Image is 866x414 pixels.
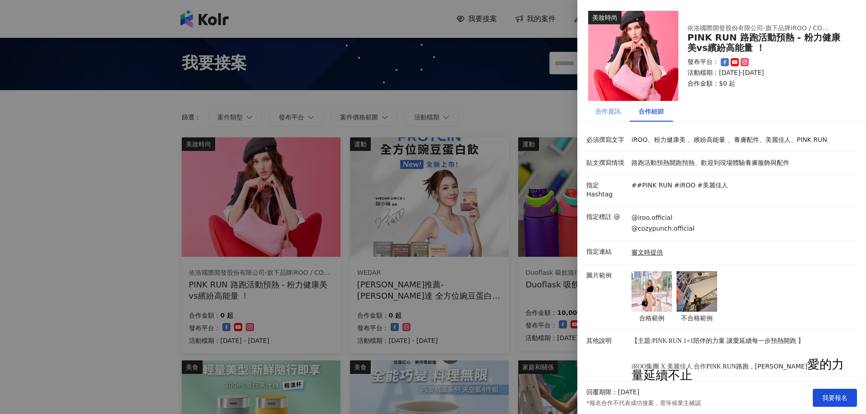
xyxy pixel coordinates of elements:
[677,314,717,323] p: 不合格範例
[586,337,627,346] p: 其他說明
[706,363,736,370] span: PINK RUN
[631,181,673,190] p: ##PINK RUN
[631,363,706,370] span: iROO集團 X 美麗佳人 合作
[586,247,627,256] p: 指定連結
[586,159,627,168] p: 貼文撰寫情境
[631,358,844,382] span: 愛的力量延續不止
[687,79,846,88] p: 合作金額： $0 起
[697,181,728,190] p: #美麗佳人
[586,213,627,222] p: 指定標註 @
[822,394,848,401] span: 我要報名
[631,337,796,344] span: 【主題:PINK RUN 1+1陪伴的力量 讓愛延續每一步預熱開跑
[631,314,672,323] p: 合格範例
[586,181,627,199] p: 指定 Hashtag
[586,388,639,397] p: 回覆期限：[DATE]
[588,11,678,101] img: 粉力健康美vs繽紛高能量 系列服飾
[595,106,621,116] div: 合作資訊
[586,271,627,280] p: 圖片範例
[677,271,717,312] img: 不合格範例
[586,399,701,407] p: *報名合作不代表成功接案，需等候業主確認
[687,32,846,53] div: PINK RUN 路跑活動預熱 - 粉力健康美vs繽紛高能量 ！
[631,224,695,233] p: @cozypunch.official
[631,248,663,257] a: 審文時提供
[813,389,857,407] button: 我要報名
[588,11,622,24] div: 美妝時尚
[586,136,627,145] p: 必須撰寫文字
[687,24,832,33] div: 依洛國際開發股份有限公司-旗下品牌iROO / COZY PUNCH
[631,159,852,168] p: 路跑活動預熱開跑預熱、歡迎到現場體驗養膚服飾與配件
[798,337,804,344] span: 】
[631,136,852,145] p: iROO、粉力健康美 、繽紛高能量 、養膚配件、美麗佳人、PINK RUN
[687,68,846,77] p: 活動檔期：[DATE]-[DATE]
[631,271,672,312] img: 合格範例
[639,106,664,116] div: 合作細節
[674,181,696,190] p: #iROO
[631,214,695,223] p: @iroo.official
[631,360,852,382] p: 路跑，[PERSON_NAME]
[687,58,719,67] p: 發布平台：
